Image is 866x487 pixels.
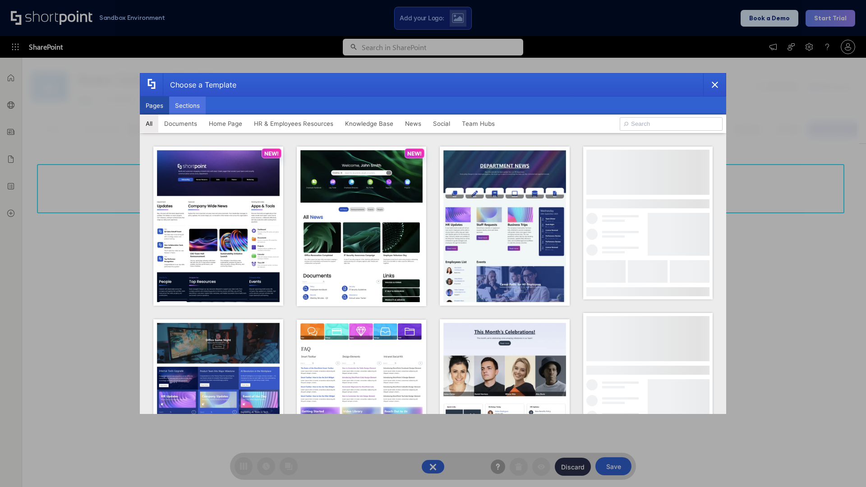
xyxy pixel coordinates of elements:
div: template selector [140,73,726,414]
button: Sections [169,96,206,115]
button: Knowledge Base [339,115,399,133]
button: Home Page [203,115,248,133]
p: NEW! [264,150,279,157]
button: Team Hubs [456,115,501,133]
button: HR & Employees Resources [248,115,339,133]
button: Pages [140,96,169,115]
input: Search [620,117,723,131]
p: NEW! [407,150,422,157]
button: All [140,115,158,133]
button: News [399,115,427,133]
div: Choose a Template [163,74,236,96]
button: Documents [158,115,203,133]
button: Social [427,115,456,133]
iframe: Chat Widget [821,444,866,487]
